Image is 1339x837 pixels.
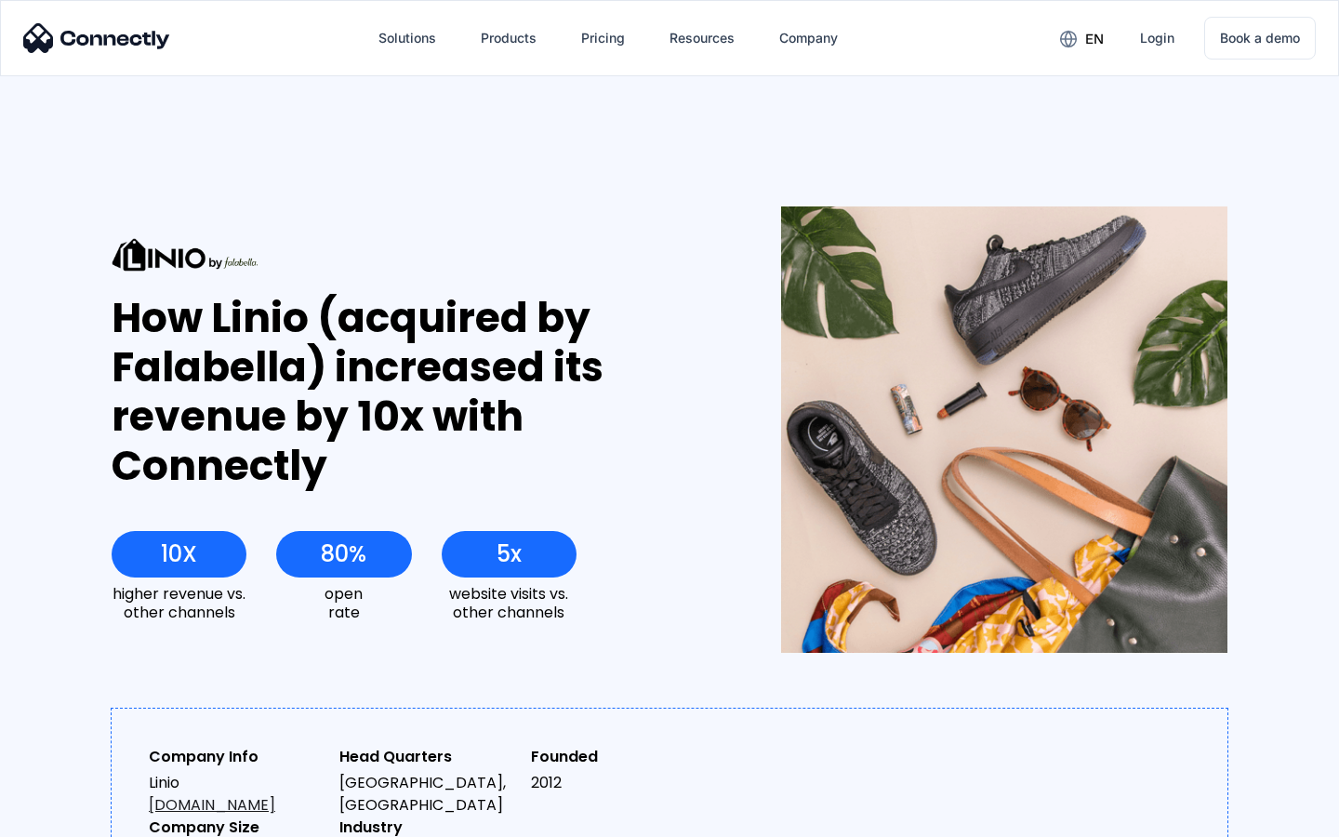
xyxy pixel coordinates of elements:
div: Company Info [149,746,325,768]
div: 80% [321,541,366,567]
div: open rate [276,585,411,620]
div: Resources [669,25,735,51]
div: en [1085,26,1104,52]
a: Book a demo [1204,17,1316,60]
div: 5x [497,541,522,567]
div: 10X [161,541,197,567]
div: How Linio (acquired by Falabella) increased its revenue by 10x with Connectly [112,294,713,490]
div: Company [779,25,838,51]
a: Pricing [566,16,640,60]
a: [DOMAIN_NAME] [149,794,275,816]
div: higher revenue vs. other channels [112,585,246,620]
div: Login [1140,25,1174,51]
div: [GEOGRAPHIC_DATA], [GEOGRAPHIC_DATA] [339,772,515,817]
div: website visits vs. other channels [442,585,577,620]
aside: Language selected: English [19,804,112,830]
div: Products [481,25,537,51]
img: Connectly Logo [23,23,170,53]
div: 2012 [531,772,707,794]
div: Linio [149,772,325,817]
a: Login [1125,16,1189,60]
ul: Language list [37,804,112,830]
div: Founded [531,746,707,768]
div: Head Quarters [339,746,515,768]
div: Solutions [378,25,436,51]
div: Pricing [581,25,625,51]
